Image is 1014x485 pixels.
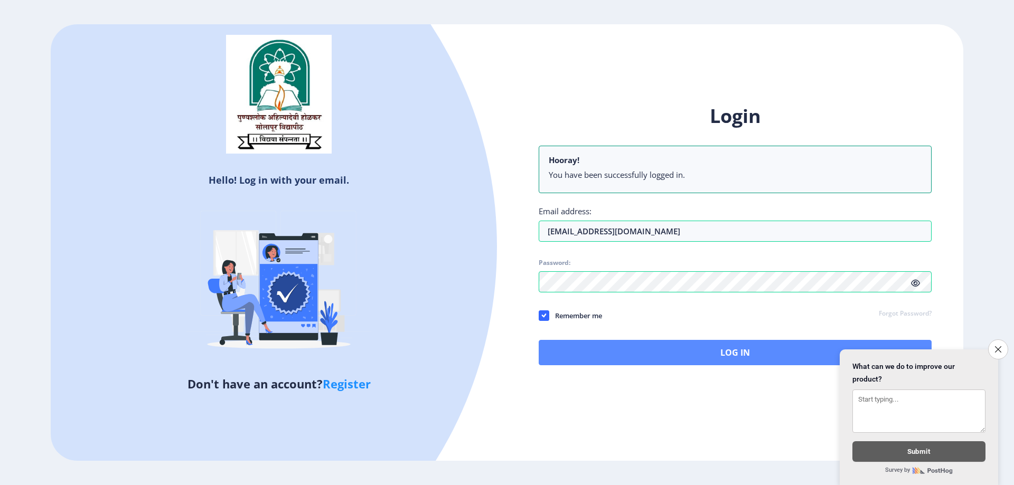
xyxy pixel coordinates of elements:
h5: Don't have an account? [59,375,499,392]
span: Remember me [549,309,602,322]
input: Email address [539,221,932,242]
li: You have been successfully logged in. [549,169,922,180]
label: Password: [539,259,570,267]
label: Email address: [539,206,591,216]
a: Forgot Password? [879,309,932,319]
img: sulogo.png [226,35,332,154]
button: Log In [539,340,932,365]
h1: Login [539,103,932,129]
a: Register [323,376,371,392]
img: Verified-rafiki.svg [186,191,371,375]
b: Hooray! [549,155,579,165]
